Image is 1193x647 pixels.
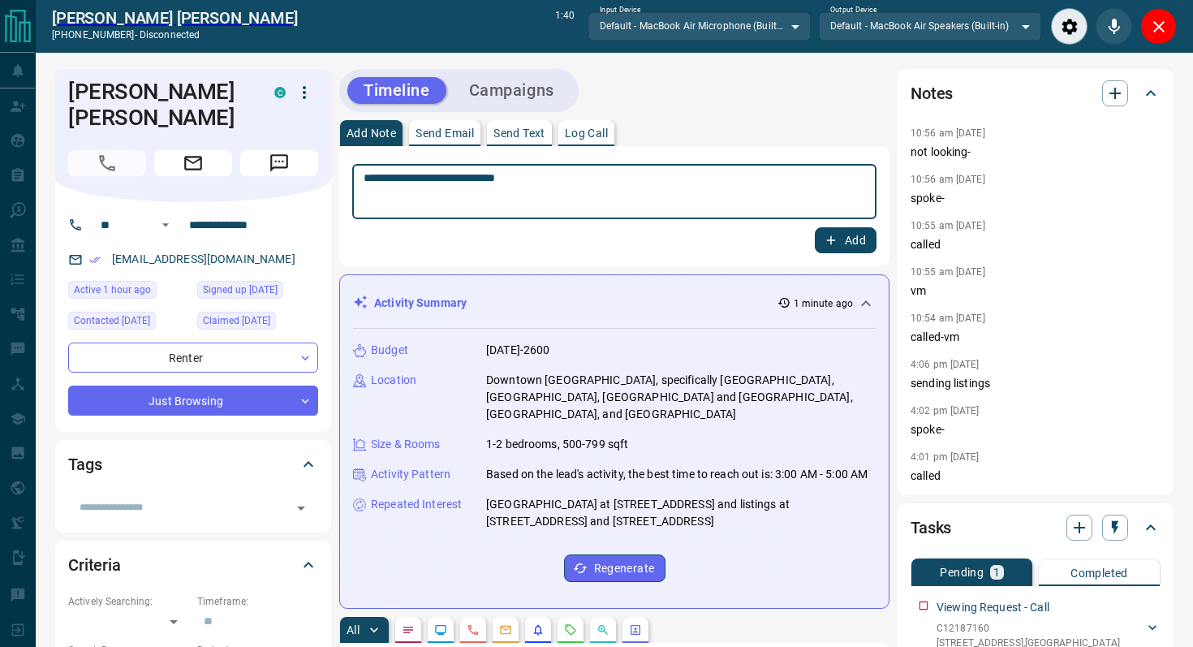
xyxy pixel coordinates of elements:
[911,144,1161,161] p: not looking-
[596,623,609,636] svg: Opportunities
[794,296,853,311] p: 1 minute ago
[911,80,953,106] h2: Notes
[564,623,577,636] svg: Requests
[68,312,189,334] div: Tue Aug 12 2025
[74,282,151,298] span: Active 1 hour ago
[68,445,318,484] div: Tags
[371,436,441,453] p: Size & Rooms
[1140,8,1177,45] div: Close
[937,621,1120,636] p: C12187160
[911,220,985,231] p: 10:55 am [DATE]
[197,312,318,334] div: Tue May 14 2024
[486,466,868,483] p: Based on the lead's activity, the best time to reach out is: 3:00 AM - 5:00 AM
[486,342,549,359] p: [DATE]-2600
[486,496,876,530] p: [GEOGRAPHIC_DATA] at [STREET_ADDRESS] and listings at [STREET_ADDRESS] and [STREET_ADDRESS]
[830,5,876,15] label: Output Device
[911,515,951,541] h2: Tasks
[112,252,295,265] a: [EMAIL_ADDRESS][DOMAIN_NAME]
[911,508,1161,547] div: Tasks
[74,313,150,329] span: Contacted [DATE]
[911,283,1161,300] p: vm
[89,254,101,265] svg: Email Verified
[911,174,985,185] p: 10:56 am [DATE]
[197,594,318,609] p: Timeframe:
[353,288,876,318] div: Activity Summary1 minute ago
[911,236,1161,253] p: called
[371,466,450,483] p: Activity Pattern
[52,28,298,42] p: [PHONE_NUMBER] -
[371,496,462,513] p: Repeated Interest
[1051,8,1087,45] div: Audio Settings
[911,74,1161,113] div: Notes
[203,313,270,329] span: Claimed [DATE]
[911,190,1161,207] p: spoke-
[486,372,876,423] p: Downtown [GEOGRAPHIC_DATA], specifically [GEOGRAPHIC_DATA], [GEOGRAPHIC_DATA], [GEOGRAPHIC_DATA] ...
[68,150,146,176] span: Call
[68,546,318,584] div: Criteria
[493,127,545,139] p: Send Text
[815,227,876,253] button: Add
[154,150,232,176] span: Email
[467,623,480,636] svg: Calls
[1070,567,1128,579] p: Completed
[565,127,608,139] p: Log Call
[140,29,200,41] span: disconnected
[564,554,665,582] button: Regenerate
[240,150,318,176] span: Message
[499,623,512,636] svg: Emails
[911,127,985,139] p: 10:56 am [DATE]
[555,8,575,45] p: 1:40
[1096,8,1132,45] div: Mute
[911,451,980,463] p: 4:01 pm [DATE]
[629,623,642,636] svg: Agent Actions
[347,624,360,636] p: All
[156,215,175,235] button: Open
[993,567,1000,578] p: 1
[911,468,1161,485] p: called
[374,295,467,312] p: Activity Summary
[453,77,571,104] button: Campaigns
[937,599,1049,616] p: Viewing Request - Call
[434,623,447,636] svg: Lead Browsing Activity
[416,127,474,139] p: Send Email
[68,552,121,578] h2: Criteria
[911,329,1161,346] p: called-vm
[68,451,101,477] h2: Tags
[371,372,416,389] p: Location
[402,623,415,636] svg: Notes
[274,87,286,98] div: condos.ca
[347,77,446,104] button: Timeline
[911,359,980,370] p: 4:06 pm [DATE]
[347,127,396,139] p: Add Note
[532,623,545,636] svg: Listing Alerts
[911,375,1161,392] p: sending listings
[600,5,641,15] label: Input Device
[911,405,980,416] p: 4:02 pm [DATE]
[486,436,628,453] p: 1-2 bedrooms, 500-799 sqft
[290,497,312,520] button: Open
[197,281,318,304] div: Tue May 07 2024
[588,12,811,40] div: Default - MacBook Air Microphone (Built-in)
[203,282,278,298] span: Signed up [DATE]
[371,342,408,359] p: Budget
[819,12,1041,40] div: Default - MacBook Air Speakers (Built-in)
[911,313,985,324] p: 10:54 am [DATE]
[68,343,318,373] div: Renter
[911,421,1161,438] p: spoke-
[68,281,189,304] div: Mon Aug 18 2025
[68,594,189,609] p: Actively Searching:
[911,266,985,278] p: 10:55 am [DATE]
[68,386,318,416] div: Just Browsing
[68,79,250,131] h1: [PERSON_NAME] [PERSON_NAME]
[52,8,298,28] a: [PERSON_NAME] [PERSON_NAME]
[940,567,984,578] p: Pending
